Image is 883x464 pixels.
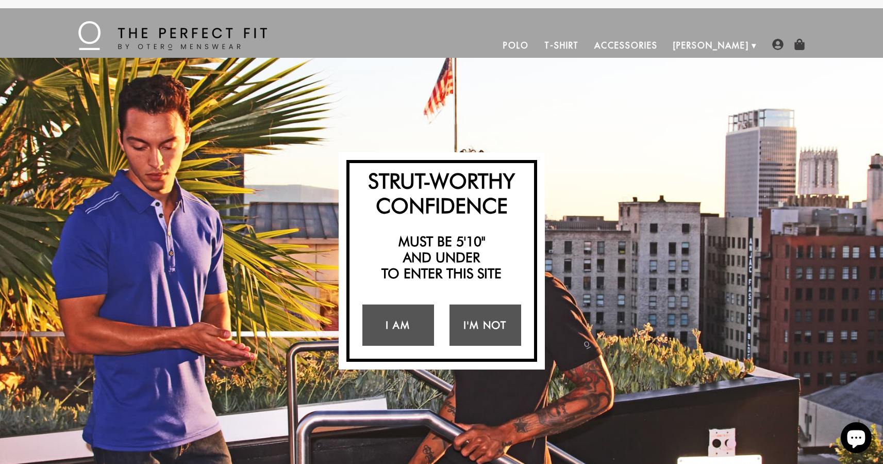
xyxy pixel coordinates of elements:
a: I'm Not [449,305,521,346]
img: The Perfect Fit - by Otero Menswear - Logo [78,21,267,50]
a: I Am [362,305,434,346]
img: shopping-bag-icon.png [794,39,805,50]
h2: Must be 5'10" and under to enter this site [355,233,529,282]
img: user-account-icon.png [772,39,784,50]
inbox-online-store-chat: Shopify online store chat [838,422,875,456]
a: T-Shirt [537,33,587,58]
a: [PERSON_NAME] [665,33,757,58]
a: Polo [495,33,537,58]
h2: Strut-Worthy Confidence [355,168,529,218]
a: Accessories [587,33,665,58]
